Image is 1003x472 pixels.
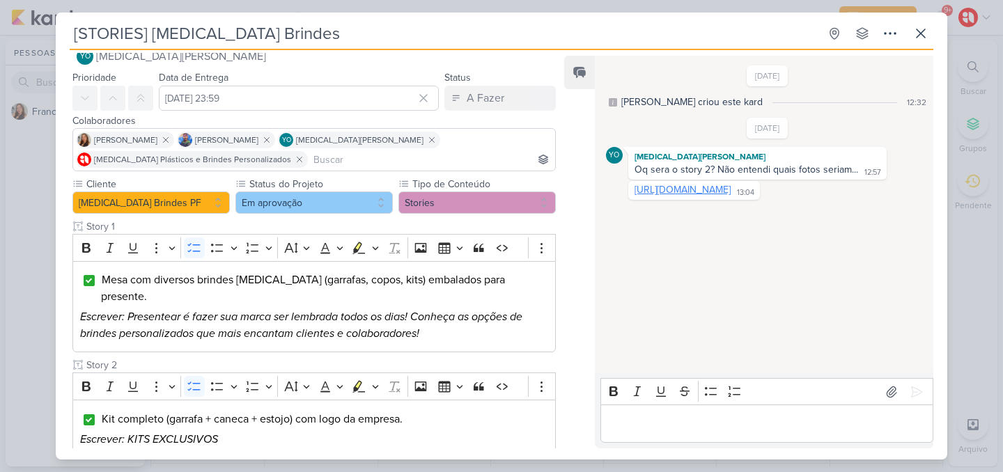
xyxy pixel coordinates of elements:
div: Oq sera o story 2? Não entendi quais fotos seriam... [635,164,858,175]
p: YO [282,137,291,144]
div: Editor editing area: main [600,404,933,443]
img: Allegra Plásticos e Brindes Personalizados [77,152,91,166]
i: Escrever: KITS EXCLUSIVOS [80,432,218,446]
span: [PERSON_NAME] [195,134,258,146]
button: [MEDICAL_DATA] Brindes PF [72,191,230,214]
div: 12:32 [907,96,926,109]
button: Stories [398,191,556,214]
span: [MEDICAL_DATA][PERSON_NAME] [296,134,423,146]
div: 13:04 [737,187,754,198]
input: Kard Sem Título [70,21,819,46]
div: A Fazer [467,90,504,107]
label: Prioridade [72,72,116,84]
span: [MEDICAL_DATA] Plásticos e Brindes Personalizados [94,153,291,166]
button: YO [MEDICAL_DATA][PERSON_NAME] [72,44,556,69]
div: Editor toolbar [72,372,556,400]
p: YO [80,53,91,61]
div: Yasmin Oliveira [606,147,623,164]
input: Texto sem título [84,358,556,372]
label: Cliente [85,177,230,191]
i: Escrever: Presentear é fazer sua marca ser lembrada todos os dias! Conheça as opções de brindes p... [80,310,522,340]
a: [URL][DOMAIN_NAME] [635,184,731,196]
div: [PERSON_NAME] criou este kard [621,95,763,109]
button: A Fazer [444,86,556,111]
span: [MEDICAL_DATA][PERSON_NAME] [96,48,266,65]
div: Editor toolbar [72,234,556,261]
img: Franciluce Carvalho [77,133,91,147]
input: Select a date [159,86,439,111]
div: Yasmin Oliveira [279,133,293,147]
div: Yasmin Oliveira [77,48,93,65]
button: Em aprovação [235,191,393,214]
input: Buscar [311,151,552,168]
p: YO [609,152,619,159]
span: [PERSON_NAME] [94,134,157,146]
span: Mesa com diversos brindes [MEDICAL_DATA] (garrafas, copos, kits) embalados para presente. [101,273,505,304]
div: Editor toolbar [600,378,933,405]
input: Texto sem título [84,219,556,234]
div: Colaboradores [72,113,556,128]
img: Guilherme Savio [178,133,192,147]
div: [MEDICAL_DATA][PERSON_NAME] [631,150,884,164]
label: Data de Entrega [159,72,228,84]
label: Status do Projeto [248,177,393,191]
div: 12:57 [864,167,881,178]
div: Editor editing area: main [72,261,556,353]
span: Kit completo (garrafa + caneca + estojo) com logo da empresa. [102,412,403,426]
label: Status [444,72,471,84]
label: Tipo de Conteúdo [411,177,556,191]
